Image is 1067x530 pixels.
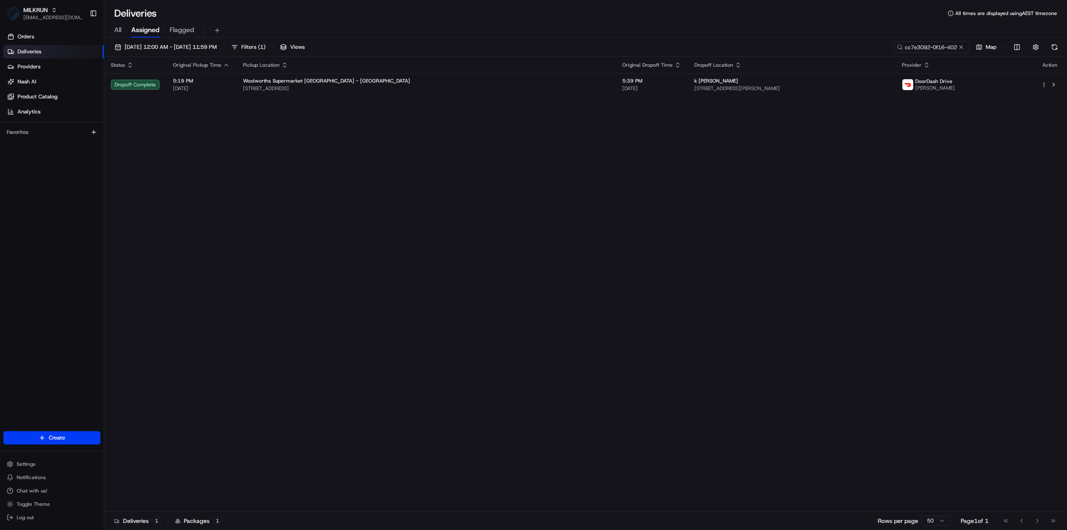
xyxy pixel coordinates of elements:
span: Assigned [131,25,160,35]
a: Product Catalog [3,90,104,103]
span: Product Catalog [18,93,58,100]
span: [STREET_ADDRESS][PERSON_NAME] [694,85,889,92]
span: ( 1 ) [258,43,265,51]
span: Map [986,43,997,51]
button: Map [972,41,1000,53]
button: Refresh [1049,41,1060,53]
a: Analytics [3,105,104,118]
span: [DATE] [173,85,230,92]
p: Rows per page [878,517,918,525]
span: Settings [17,461,35,467]
button: MILKRUN [23,6,48,14]
span: Original Pickup Time [173,62,221,68]
button: Views [276,41,308,53]
span: Chat with us! [17,487,47,494]
input: Type to search [894,41,969,53]
div: 1 [152,517,161,525]
button: [DATE] 12:00 AM - [DATE] 11:59 PM [111,41,220,53]
span: Original Dropoff Time [622,62,673,68]
span: [DATE] 12:00 AM - [DATE] 11:59 PM [125,43,217,51]
div: Packages [175,517,222,525]
img: MILKRUN [7,7,20,20]
button: Create [3,431,100,445]
span: Pickup Location [243,62,280,68]
button: Chat with us! [3,485,100,497]
span: All [114,25,121,35]
h1: Deliveries [114,7,157,20]
button: Notifications [3,472,100,483]
a: Providers [3,60,104,73]
span: DoorDash Drive [915,78,952,85]
div: Deliveries [114,517,161,525]
span: Create [49,434,65,442]
img: doordash_logo_v2.png [902,79,913,90]
span: Provider [902,62,922,68]
button: Settings [3,458,100,470]
span: Nash AI [18,78,36,85]
span: [PERSON_NAME] [915,85,955,91]
button: Filters(1) [228,41,269,53]
span: Log out [17,514,34,521]
div: Page 1 of 1 [961,517,989,525]
span: All times are displayed using AEST timezone [955,10,1057,17]
div: 1 [213,517,222,525]
button: Toggle Theme [3,498,100,510]
a: Deliveries [3,45,104,58]
span: Providers [18,63,40,70]
span: Notifications [17,474,46,481]
span: Flagged [170,25,194,35]
span: Dropoff Location [694,62,733,68]
span: Filters [241,43,265,51]
span: Deliveries [18,48,41,55]
a: Orders [3,30,104,43]
button: MILKRUNMILKRUN[EMAIL_ADDRESS][DOMAIN_NAME] [3,3,86,23]
span: Analytics [18,108,40,116]
span: k [PERSON_NAME] [694,78,738,84]
div: Action [1041,62,1059,68]
a: Nash AI [3,75,104,88]
span: Views [290,43,305,51]
span: Orders [18,33,34,40]
div: Favorites [3,126,100,139]
span: 5:19 PM [173,78,230,84]
span: [STREET_ADDRESS] [243,85,609,92]
span: 5:39 PM [622,78,681,84]
span: Toggle Theme [17,501,50,507]
button: [EMAIL_ADDRESS][DOMAIN_NAME] [23,14,83,21]
span: Status [111,62,125,68]
button: Log out [3,512,100,523]
span: [DATE] [622,85,681,92]
span: Woolworths Supermarket [GEOGRAPHIC_DATA] - [GEOGRAPHIC_DATA] [243,78,410,84]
